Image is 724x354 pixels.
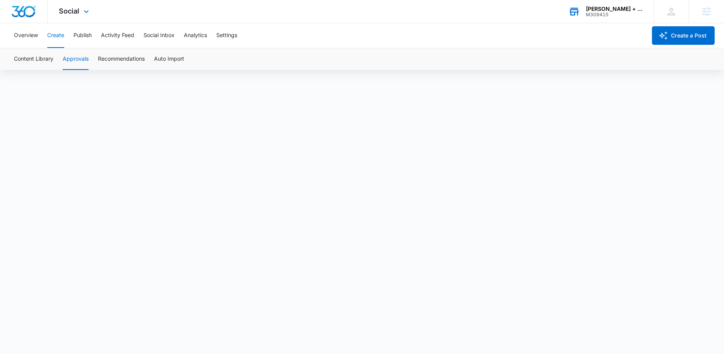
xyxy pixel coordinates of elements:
button: Overview [14,23,38,48]
button: Create a Post [652,26,715,45]
button: Analytics [184,23,207,48]
button: Settings [216,23,237,48]
button: Activity Feed [101,23,134,48]
span: Social [59,7,80,15]
button: Recommendations [98,48,145,70]
button: Content Library [14,48,53,70]
button: Social Inbox [144,23,175,48]
button: Create [47,23,64,48]
button: Publish [74,23,92,48]
button: Auto Import [154,48,184,70]
div: account name [586,6,642,12]
button: Approvals [63,48,89,70]
div: account id [586,12,642,17]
